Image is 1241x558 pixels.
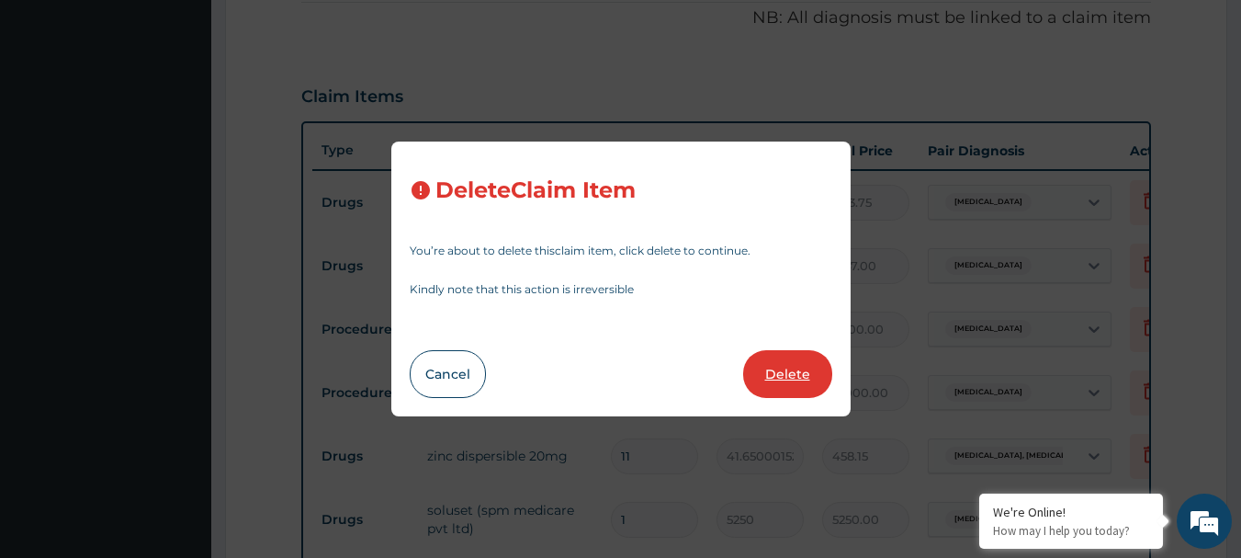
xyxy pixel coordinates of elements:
[743,350,832,398] button: Delete
[9,367,350,431] textarea: Type your message and hit 'Enter'
[410,284,832,295] p: Kindly note that this action is irreversible
[107,164,254,349] span: We're online!
[435,178,636,203] h3: Delete Claim Item
[993,504,1149,520] div: We're Online!
[34,92,74,138] img: d_794563401_company_1708531726252_794563401
[993,523,1149,539] p: How may I help you today?
[301,9,345,53] div: Minimize live chat window
[410,245,832,256] p: You’re about to delete this claim item , click delete to continue.
[96,103,309,127] div: Chat with us now
[410,350,486,398] button: Cancel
